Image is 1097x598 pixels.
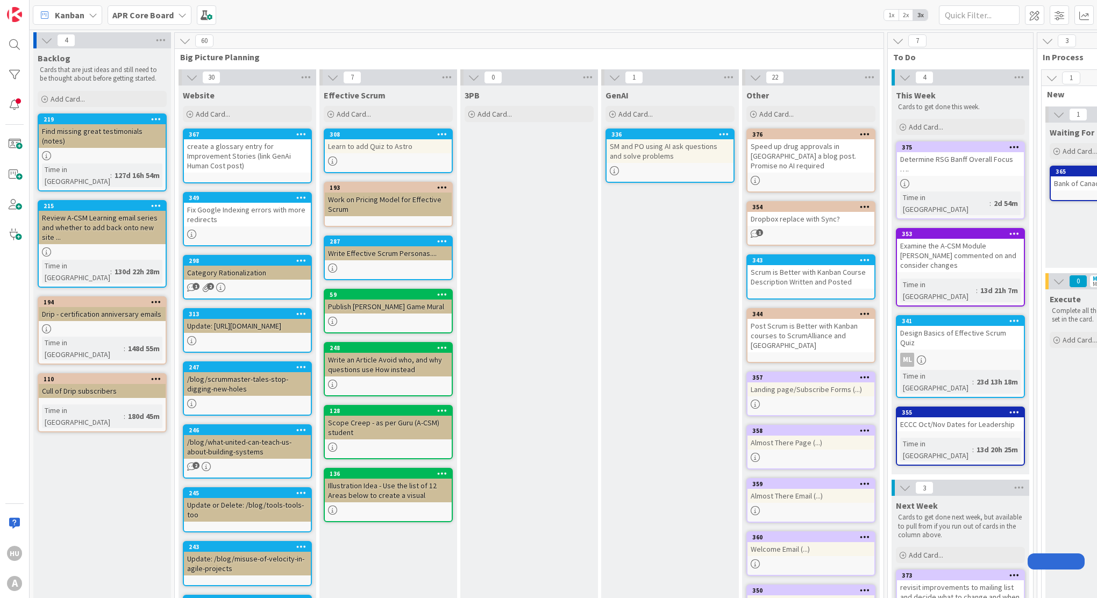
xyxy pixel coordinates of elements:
[747,436,874,450] div: Almost There Page (...)
[7,576,22,591] div: A
[184,488,311,498] div: 245
[325,183,452,216] div: 193Work on Pricing Model for Effective Scrum
[330,291,452,298] div: 59
[184,552,311,575] div: Update: /blog/misuse-of-velocity-in-agile-projects
[752,131,874,138] div: 376
[184,193,311,203] div: 349
[752,203,874,211] div: 354
[193,283,200,290] span: 1
[972,444,974,455] span: :
[184,542,311,575] div: 243Update: /blog/misuse-of-velocity-in-agile-projects
[183,308,312,353] a: 313Update: [URL][DOMAIN_NAME]
[112,266,162,277] div: 130d 22h 28m
[746,201,875,246] a: 354Dropbox replace with Sync?
[1062,72,1080,84] span: 1
[1050,294,1081,304] span: Execute
[189,426,311,434] div: 246
[325,469,452,502] div: 136Illustration Idea - Use the list of 12 Areas below to create a visual
[752,310,874,318] div: 344
[747,202,874,226] div: 354Dropbox replace with Sync?
[747,586,874,595] div: 350
[1050,127,1094,138] span: Waiting For
[896,500,938,511] span: Next Week
[746,129,875,193] a: 376Speed up drug approvals in [GEOGRAPHIC_DATA] a blog post. Promise no AI required
[747,202,874,212] div: 354
[330,131,452,138] div: 308
[915,481,934,494] span: 3
[747,382,874,396] div: Landing page/Subscribe Forms (...)
[747,255,874,289] div: 343Scrum is Better with Kanban Course Description Written and Posted
[183,361,312,416] a: 247/blog/scrummaster-tales-stop-digging-new-holes
[1069,275,1087,288] span: 0
[902,409,1024,416] div: 355
[202,71,220,84] span: 30
[112,169,162,181] div: 127d 16h 54m
[39,124,166,148] div: Find missing great testimonials (notes)
[325,479,452,502] div: Illustration Idea - Use the list of 12 Areas below to create a visual
[44,375,166,383] div: 110
[124,410,125,422] span: :
[183,487,312,532] a: 245Update or Delete: /blog/tools-tools-too
[184,425,311,459] div: 246/blog/what-united-can-teach-us-about-building-systems
[606,90,629,101] span: GenAI
[897,229,1024,272] div: 353Examine the A-CSM Module [PERSON_NAME] commented on and consider changes
[325,343,452,376] div: 248Write an Article Avoid who, and why questions use How instead
[897,408,1024,417] div: 355
[747,255,874,265] div: 343
[897,353,1024,367] div: ML
[325,290,452,314] div: 59Publish [PERSON_NAME] Game Mural
[900,279,976,302] div: Time in [GEOGRAPHIC_DATA]
[7,546,22,561] div: HU
[897,152,1024,176] div: Determine RSG Banff Overall Focus ….
[39,307,166,321] div: Drip - certification anniversary emails
[112,10,174,20] b: APR Core Board
[897,316,1024,326] div: 341
[44,298,166,306] div: 194
[902,230,1024,238] div: 353
[747,265,874,289] div: Scrum is Better with Kanban Course Description Written and Posted
[189,543,311,551] div: 243
[747,309,874,319] div: 344
[184,193,311,226] div: 349Fix Google Indexing errors with more redirects
[607,130,733,163] div: 336SM and PO using AI ask questions and solve problems
[343,71,361,84] span: 7
[325,139,452,153] div: Learn to add Quiz to Astro
[189,257,311,265] div: 298
[184,372,311,396] div: /blog/scrummaster-tales-stop-digging-new-holes
[196,109,230,119] span: Add Card...
[606,129,735,183] a: 336SM and PO using AI ask questions and solve problems
[51,94,85,104] span: Add Card...
[337,109,371,119] span: Add Card...
[896,407,1025,466] a: 355ECCC Oct/Nov Dates for LeadershipTime in [GEOGRAPHIC_DATA]:13d 20h 25m
[898,103,1023,111] p: Cards to get done this week.
[39,374,166,398] div: 110Cull of Drip subscribers
[39,211,166,244] div: Review A-CSM Learning email series and whether to add back onto new site ...
[902,572,1024,579] div: 373
[747,489,874,503] div: Almost There Email (...)
[974,444,1021,455] div: 13d 20h 25m
[325,130,452,153] div: 308Learn to add Quiz to Astro
[324,90,386,101] span: Effective Scrum
[913,10,928,20] span: 3x
[189,194,311,202] div: 349
[7,7,22,22] img: Visit kanbanzone.com
[897,316,1024,350] div: 341Design Basics of Effective Scrum Quiz
[746,531,875,576] a: 360Welcome Email (...)
[752,533,874,541] div: 360
[752,587,874,594] div: 350
[183,90,215,101] span: Website
[607,130,733,139] div: 336
[325,193,452,216] div: Work on Pricing Model for Effective Scrum
[324,129,453,173] a: 308Learn to add Quiz to Astro
[747,542,874,556] div: Welcome Email (...)
[611,131,733,138] div: 336
[898,513,1023,539] p: Cards to get done next week, but available to pull from if you run out of cards in the column above.
[897,143,1024,152] div: 375
[897,326,1024,350] div: Design Basics of Effective Scrum Quiz
[896,315,1025,398] a: 341Design Basics of Effective Scrum QuizMLTime in [GEOGRAPHIC_DATA]:23d 13h 18m
[747,139,874,173] div: Speed up drug approvals in [GEOGRAPHIC_DATA] a blog post. Promise no AI required
[747,426,874,436] div: 358
[747,532,874,556] div: 360Welcome Email (...)
[189,489,311,497] div: 245
[746,90,769,101] span: Other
